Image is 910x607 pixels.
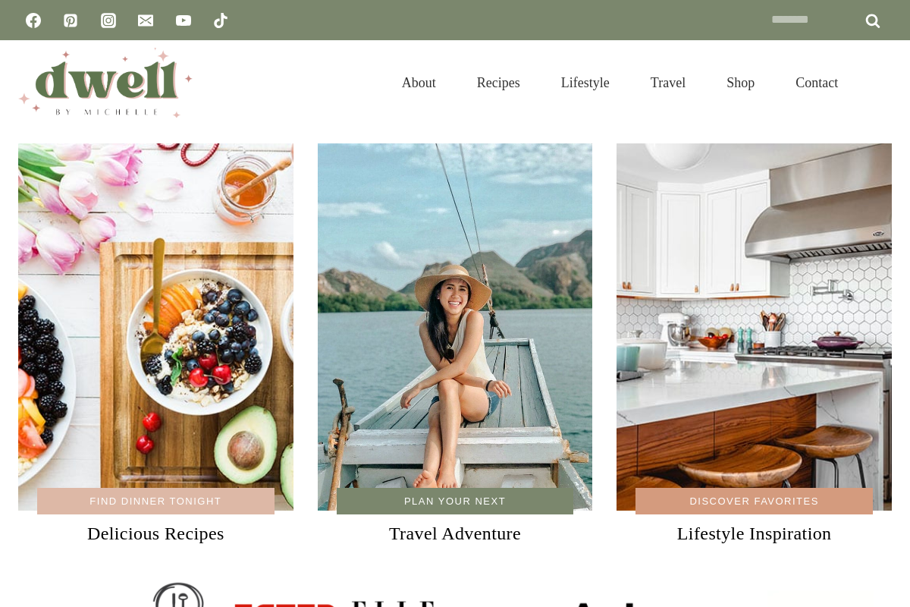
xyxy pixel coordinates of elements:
a: Shop [706,56,775,109]
a: Instagram [93,5,124,36]
img: DWELL by michelle [18,48,193,118]
nav: Primary Navigation [381,56,858,109]
a: About [381,56,457,109]
a: Recipes [457,56,541,109]
a: Pinterest [55,5,86,36]
a: Facebook [18,5,49,36]
button: View Search Form [866,70,892,96]
a: Contact [775,56,858,109]
a: Lifestyle [541,56,630,109]
a: Travel [630,56,706,109]
a: YouTube [168,5,199,36]
a: Email [130,5,161,36]
a: TikTok [206,5,236,36]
